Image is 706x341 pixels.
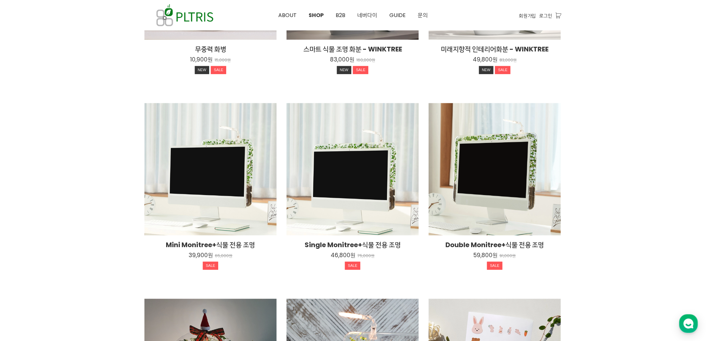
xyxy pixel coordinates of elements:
[203,262,218,270] div: SALE
[190,56,213,63] p: 10,900원
[487,262,502,270] div: SALE
[474,251,498,259] p: 59,800원
[357,253,375,259] p: 75,000원
[353,66,368,74] div: SALE
[356,58,375,63] p: 160,000원
[21,222,25,227] span: 홈
[144,44,277,76] a: 무중력 화병 10,900원 15,000원 NEWSALE
[540,12,553,19] a: 로그인
[479,66,494,74] div: NEW
[86,212,128,228] a: 설정
[412,0,434,30] a: 문의
[345,262,360,270] div: SALE
[287,240,419,249] h2: Single Monitree+식물 전용 조명
[495,66,510,74] div: SALE
[429,44,561,76] a: 미래지향적 인테리어화분 - WINKTREE 49,800원 83,000원 NEWSALE
[429,44,561,54] h2: 미래지향적 인테리어화분 - WINKTREE
[215,253,233,259] p: 65,000원
[144,240,277,249] h2: Mini Monitree+식물 전용 조명
[383,0,412,30] a: GUIDE
[303,0,330,30] a: SHOP
[195,66,210,74] div: NEW
[2,212,44,228] a: 홈
[418,11,428,19] span: 문의
[61,222,69,227] span: 대화
[330,56,354,63] p: 83,000원
[287,44,419,54] h2: 스마트 식물 조명 화분 - WINKTREE
[336,11,345,19] span: B2B
[389,11,406,19] span: GUIDE
[357,11,377,19] span: 네버다이
[144,240,277,272] a: Mini Monitree+식물 전용 조명 39,900원 65,000원 SALE
[309,11,324,19] span: SHOP
[211,66,226,74] div: SALE
[351,0,383,30] a: 네버다이
[330,0,351,30] a: B2B
[429,240,561,272] a: Double Monitree+식물 전용 조명 59,800원 91,000원 SALE
[215,58,231,63] p: 15,000원
[44,212,86,228] a: 대화
[499,58,517,63] p: 83,000원
[519,12,536,19] a: 회원가입
[287,240,419,272] a: Single Monitree+식물 전용 조명 46,800원 75,000원 SALE
[103,222,111,227] span: 설정
[429,240,561,249] h2: Double Monitree+식물 전용 조명
[189,251,213,259] p: 39,900원
[272,0,303,30] a: ABOUT
[473,56,497,63] p: 49,800원
[278,11,297,19] span: ABOUT
[500,253,516,259] p: 91,000원
[337,66,352,74] div: NEW
[331,251,355,259] p: 46,800원
[287,44,419,76] a: 스마트 식물 조명 화분 - WINKTREE 83,000원 160,000원 NEWSALE
[144,44,277,54] h2: 무중력 화병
